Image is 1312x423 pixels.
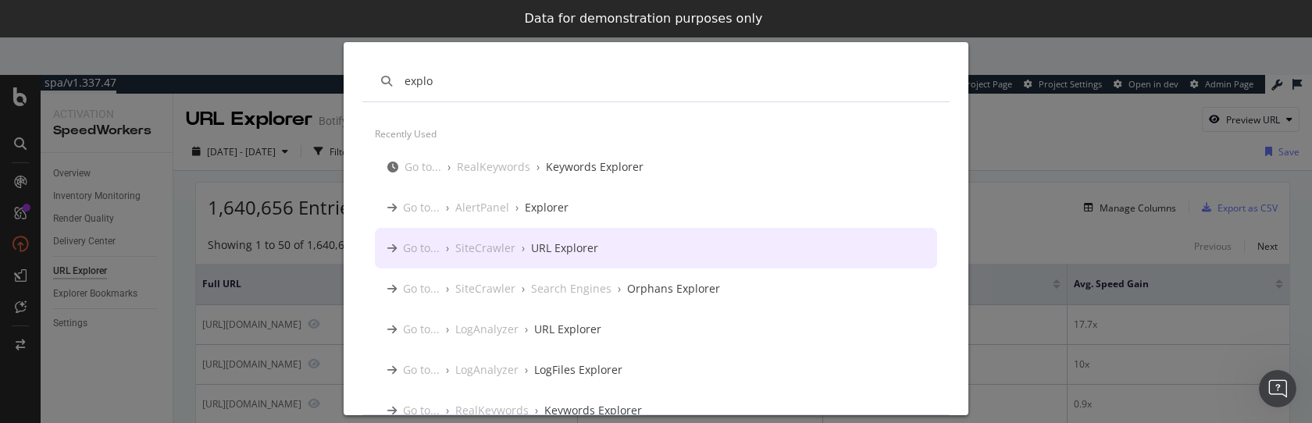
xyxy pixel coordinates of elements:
div: Explorer [525,200,569,215]
div: URL Explorer [531,240,598,256]
div: › [618,281,621,297]
div: Go to... [403,322,440,337]
div: › [525,322,528,337]
div: › [537,159,540,175]
div: Go to... [403,240,440,256]
div: LogAnalyzer [455,362,519,378]
div: SiteCrawler [455,281,515,297]
input: Type a command or search… [405,73,931,89]
div: Go to... [403,362,440,378]
div: Orphans Explorer [627,281,720,297]
div: Search Engines [531,281,611,297]
div: Recently used [375,121,937,147]
div: SiteCrawler [455,240,515,256]
div: › [446,200,449,215]
div: › [446,362,449,378]
div: LogAnalyzer [455,322,519,337]
div: Keywords Explorer [544,403,642,418]
div: › [446,281,449,297]
div: Data for demonstration purposes only [525,11,763,27]
div: › [446,403,449,418]
div: › [535,403,538,418]
div: LogFiles Explorer [534,362,622,378]
div: Keywords Explorer [546,159,644,175]
div: Go to... [403,281,440,297]
div: Go to... [403,200,440,215]
div: › [522,281,525,297]
div: › [446,240,449,256]
div: › [515,200,519,215]
div: RealKeywords [455,403,529,418]
div: modal [344,42,968,415]
div: › [446,322,449,337]
div: RealKeywords [457,159,530,175]
div: Go to... [403,403,440,418]
div: URL Explorer [534,322,601,337]
div: › [525,362,528,378]
div: AlertPanel [455,200,509,215]
div: Go to... [405,159,441,175]
div: › [522,240,525,256]
div: › [447,159,451,175]
iframe: Intercom live chat [1259,370,1296,407]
